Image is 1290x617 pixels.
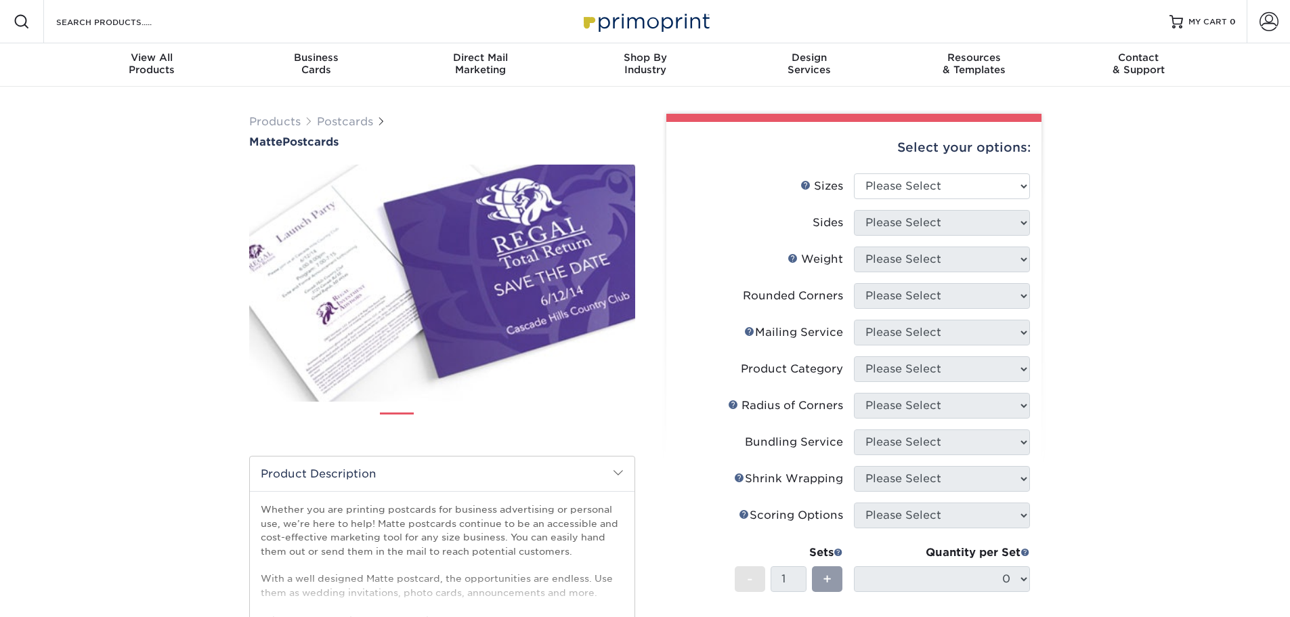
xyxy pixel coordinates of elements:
div: Scoring Options [739,507,843,524]
img: Primoprint [578,7,713,36]
div: Services [727,51,892,76]
div: Mailing Service [744,324,843,341]
a: Shop ByIndustry [563,43,727,87]
span: MY CART [1188,16,1227,28]
h1: Postcards [249,135,635,148]
div: Products [70,51,234,76]
h2: Product Description [250,456,635,491]
input: SEARCH PRODUCTS..... [55,14,187,30]
a: Postcards [317,115,373,128]
span: Shop By [563,51,727,64]
div: & Support [1056,51,1221,76]
a: Resources& Templates [892,43,1056,87]
span: Resources [892,51,1056,64]
a: Contact& Support [1056,43,1221,87]
div: Cards [234,51,398,76]
div: Bundling Service [745,434,843,450]
span: 0 [1230,17,1236,26]
a: Products [249,115,301,128]
a: MattePostcards [249,135,635,148]
a: Direct MailMarketing [398,43,563,87]
div: Marketing [398,51,563,76]
span: Business [234,51,398,64]
a: DesignServices [727,43,892,87]
div: Sizes [800,178,843,194]
span: - [747,569,753,589]
div: Sides [813,215,843,231]
span: Matte [249,135,282,148]
span: View All [70,51,234,64]
img: Postcards 01 [380,408,414,442]
img: Postcards 03 [471,407,504,441]
div: Rounded Corners [743,288,843,304]
div: Product Category [741,361,843,377]
div: Select your options: [677,122,1031,173]
span: Direct Mail [398,51,563,64]
div: Sets [735,545,843,561]
div: & Templates [892,51,1056,76]
img: Matte 01 [249,150,635,417]
div: Weight [788,251,843,268]
div: Quantity per Set [854,545,1030,561]
a: View AllProducts [70,43,234,87]
span: Contact [1056,51,1221,64]
img: Postcards 02 [425,407,459,441]
div: Shrink Wrapping [734,471,843,487]
div: Radius of Corners [728,398,843,414]
span: + [823,569,832,589]
div: Industry [563,51,727,76]
span: Design [727,51,892,64]
a: BusinessCards [234,43,398,87]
